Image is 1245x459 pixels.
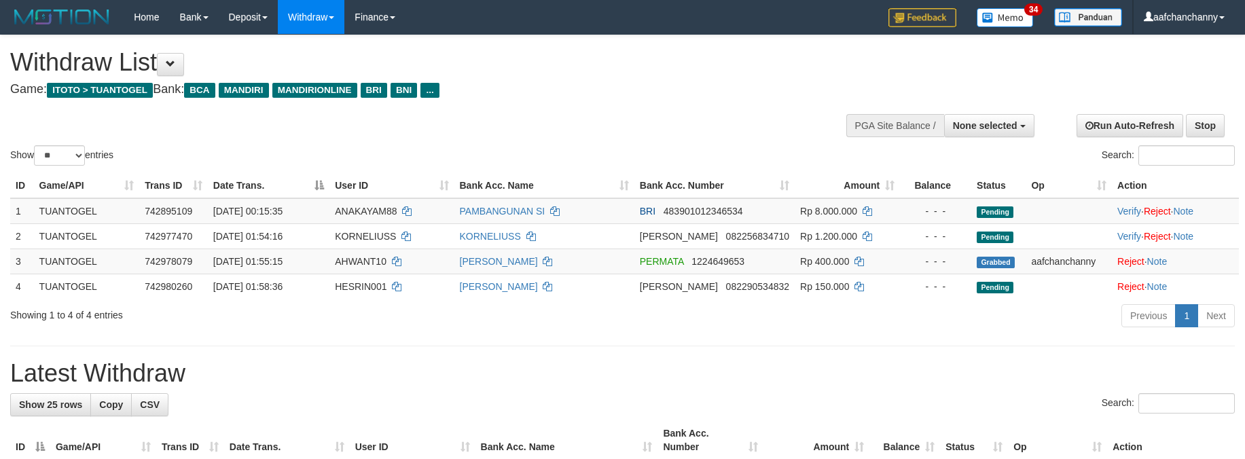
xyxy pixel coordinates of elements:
span: ... [420,83,439,98]
div: - - - [905,280,966,293]
th: Game/API: activate to sort column ascending [34,173,140,198]
input: Search: [1138,145,1235,166]
span: KORNELIUSS [335,231,396,242]
span: 742980260 [145,281,192,292]
td: · [1112,274,1239,299]
a: Reject [1144,231,1171,242]
h1: Withdraw List [10,49,816,76]
select: Showentries [34,145,85,166]
td: aafchanchanny [1026,249,1112,274]
th: User ID: activate to sort column ascending [329,173,454,198]
a: Previous [1121,304,1176,327]
span: 742977470 [145,231,192,242]
span: Pending [977,206,1013,218]
label: Search: [1102,393,1235,414]
a: Note [1174,206,1194,217]
span: Rp 150.000 [800,281,849,292]
a: KORNELIUSS [460,231,521,242]
span: ITOTO > TUANTOGEL [47,83,153,98]
td: TUANTOGEL [34,223,140,249]
a: Stop [1186,114,1225,137]
th: Status [971,173,1026,198]
span: BCA [184,83,215,98]
a: Reject [1144,206,1171,217]
a: [PERSON_NAME] [460,256,538,267]
th: ID [10,173,34,198]
span: [PERSON_NAME] [640,231,718,242]
img: panduan.png [1054,8,1122,26]
span: [PERSON_NAME] [640,281,718,292]
a: 1 [1175,304,1198,327]
button: None selected [944,114,1034,137]
td: 3 [10,249,34,274]
div: - - - [905,229,966,243]
img: Feedback.jpg [888,8,956,27]
span: CSV [140,399,160,410]
span: MANDIRI [219,83,269,98]
span: Grabbed [977,257,1015,268]
input: Search: [1138,393,1235,414]
span: Pending [977,282,1013,293]
span: Copy 082256834710 to clipboard [726,231,789,242]
h1: Latest Withdraw [10,360,1235,387]
label: Show entries [10,145,113,166]
span: 742978079 [145,256,192,267]
div: Showing 1 to 4 of 4 entries [10,303,509,322]
a: [PERSON_NAME] [460,281,538,292]
th: Date Trans.: activate to sort column descending [208,173,329,198]
td: · · [1112,198,1239,224]
span: ANAKAYAM88 [335,206,397,217]
span: 742895109 [145,206,192,217]
span: BRI [361,83,387,98]
span: 34 [1024,3,1043,16]
span: Copy [99,399,123,410]
img: MOTION_logo.png [10,7,113,27]
span: BNI [391,83,417,98]
td: TUANTOGEL [34,274,140,299]
div: - - - [905,255,966,268]
span: [DATE] 01:55:15 [213,256,283,267]
a: Verify [1117,231,1141,242]
span: HESRIN001 [335,281,386,292]
label: Search: [1102,145,1235,166]
span: Copy 1224649653 to clipboard [691,256,744,267]
span: [DATE] 01:54:16 [213,231,283,242]
a: Show 25 rows [10,393,91,416]
span: Rp 400.000 [800,256,849,267]
span: AHWANT10 [335,256,386,267]
a: Reject [1117,256,1144,267]
span: None selected [953,120,1017,131]
span: Copy 483901012346534 to clipboard [664,206,743,217]
span: Copy 082290534832 to clipboard [726,281,789,292]
th: Action [1112,173,1239,198]
a: Copy [90,393,132,416]
a: Note [1147,281,1168,292]
th: Bank Acc. Name: activate to sort column ascending [454,173,634,198]
a: PAMBANGUNAN SI [460,206,545,217]
span: PERMATA [640,256,684,267]
span: BRI [640,206,655,217]
td: TUANTOGEL [34,198,140,224]
span: [DATE] 00:15:35 [213,206,283,217]
a: Note [1174,231,1194,242]
a: Note [1147,256,1168,267]
h4: Game: Bank: [10,83,816,96]
img: Button%20Memo.svg [977,8,1034,27]
th: Op: activate to sort column ascending [1026,173,1112,198]
a: Reject [1117,281,1144,292]
td: TUANTOGEL [34,249,140,274]
th: Amount: activate to sort column ascending [795,173,900,198]
th: Bank Acc. Number: activate to sort column ascending [634,173,795,198]
a: Verify [1117,206,1141,217]
td: 2 [10,223,34,249]
div: PGA Site Balance / [846,114,944,137]
th: Balance [900,173,971,198]
td: · [1112,249,1239,274]
td: · · [1112,223,1239,249]
span: [DATE] 01:58:36 [213,281,283,292]
a: CSV [131,393,168,416]
span: MANDIRIONLINE [272,83,357,98]
td: 1 [10,198,34,224]
span: Rp 1.200.000 [800,231,857,242]
div: - - - [905,204,966,218]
